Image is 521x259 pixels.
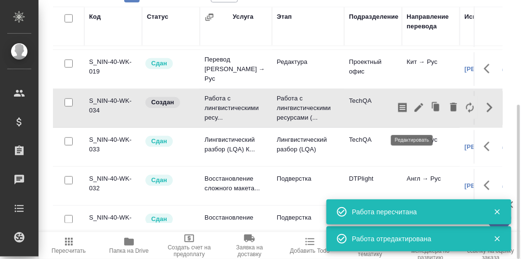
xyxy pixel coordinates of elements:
[277,12,292,22] div: Этап
[151,59,167,68] p: Сдан
[151,175,167,185] p: Сдан
[144,213,195,226] div: Менеджер проверил работу исполнителя, передает ее на следующий этап
[478,57,501,80] button: Здесь прячутся важные кнопки
[277,94,339,123] p: Работа с лингвистическими ресурсами (...
[225,244,274,258] span: Заявка на доставку
[84,91,142,125] td: S_NIN-40-WK-034
[151,136,167,146] p: Сдан
[277,174,339,184] p: Подверстка
[465,65,518,73] a: [PERSON_NAME]
[84,52,142,86] td: S_NIN-40-WK-019
[144,174,195,187] div: Менеджер проверил работу исполнителя, передает ее на следующий этап
[344,52,402,86] td: Проектный офис
[487,234,507,243] button: Закрыть
[84,130,142,164] td: S_NIN-40-WK-033
[144,135,195,148] div: Менеджер проверил работу исполнителя, передает ее на следующий этап
[109,247,149,254] span: Папка на Drive
[147,12,169,22] div: Статус
[277,57,339,67] p: Редактура
[165,244,214,258] span: Создать счет на предоплату
[84,169,142,203] td: S_NIN-40-WK-032
[280,232,340,259] button: Добавить Todo
[290,247,329,254] span: Добавить Todo
[402,52,460,86] td: Кит → Рус
[144,96,195,109] div: Заказ еще не согласован с клиентом, искать исполнителей рано
[220,232,280,259] button: Заявка на доставку
[465,182,518,189] a: [PERSON_NAME]
[402,130,460,164] td: Кит → Рус
[99,232,159,259] button: Папка на Drive
[407,12,455,31] div: Направление перевода
[344,169,402,203] td: DTPlight
[445,96,462,119] button: Удалить
[478,96,501,119] button: Скрыть кнопки
[200,130,272,164] td: Лингвистический разбор (LQA) К...
[344,130,402,164] td: TechQA
[144,57,195,70] div: Менеджер проверил работу исполнителя, передает ее на следующий этап
[277,213,339,222] p: Подверстка
[349,12,399,22] div: Подразделение
[465,12,507,22] div: Исполнитель
[344,91,402,125] td: TechQA
[200,50,272,88] td: Перевод [PERSON_NAME] → Рус
[352,207,479,217] div: Работа пересчитана
[465,143,518,150] a: [PERSON_NAME]
[352,234,479,244] div: Работа отредактирована
[84,208,142,242] td: S_NIN-40-WK-023
[89,12,101,22] div: Код
[402,169,460,203] td: Англ → Рус
[478,174,501,197] button: Здесь прячутся важные кнопки
[200,89,272,127] td: Работа с лингвистическими ресу...
[151,98,174,107] p: Создан
[233,12,253,22] div: Услуга
[200,169,272,203] td: Восстановление сложного макета...
[402,91,460,125] td: Кит → Рус
[52,247,86,254] span: Пересчитать
[427,96,445,119] button: Клонировать
[394,96,411,119] button: Скопировать мини-бриф
[39,232,99,259] button: Пересчитать
[159,232,220,259] button: Создать счет на предоплату
[487,208,507,216] button: Закрыть
[277,135,339,154] p: Лингвистический разбор (LQA)
[200,208,272,242] td: Восстановление сложного макета...
[462,96,478,119] button: Заменить
[151,214,167,224] p: Сдан
[478,135,501,158] button: Здесь прячутся важные кнопки
[205,12,214,22] button: Сгруппировать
